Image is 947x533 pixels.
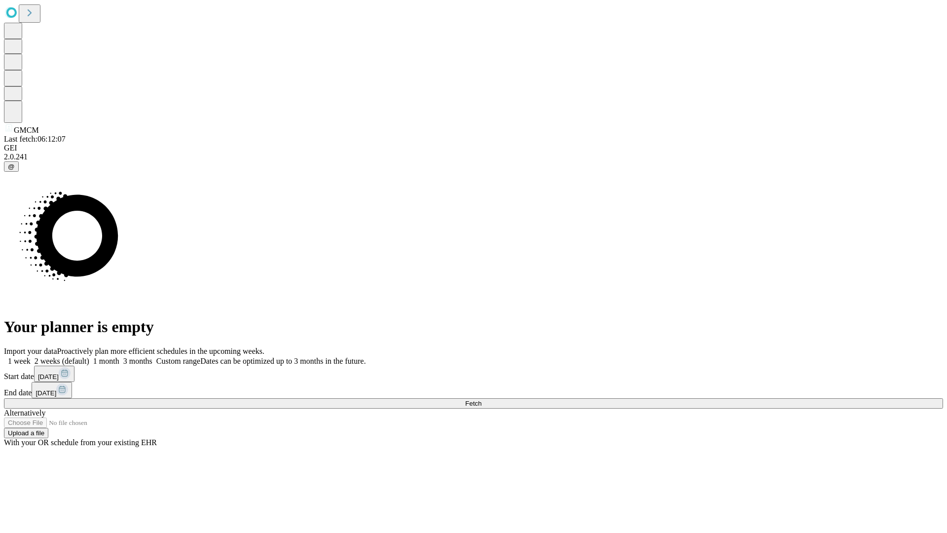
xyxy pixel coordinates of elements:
[8,357,31,365] span: 1 week
[32,382,72,398] button: [DATE]
[4,152,943,161] div: 2.0.241
[156,357,200,365] span: Custom range
[465,400,481,407] span: Fetch
[4,161,19,172] button: @
[4,428,48,438] button: Upload a file
[38,373,59,381] span: [DATE]
[93,357,119,365] span: 1 month
[57,347,264,355] span: Proactively plan more efficient schedules in the upcoming weeks.
[4,144,943,152] div: GEI
[4,409,45,417] span: Alternatively
[34,366,74,382] button: [DATE]
[4,347,57,355] span: Import your data
[4,366,943,382] div: Start date
[4,382,943,398] div: End date
[200,357,365,365] span: Dates can be optimized up to 3 months in the future.
[35,357,89,365] span: 2 weeks (default)
[4,318,943,336] h1: Your planner is empty
[4,438,157,447] span: With your OR schedule from your existing EHR
[8,163,15,170] span: @
[14,126,39,134] span: GMCM
[4,135,66,143] span: Last fetch: 06:12:07
[4,398,943,409] button: Fetch
[123,357,152,365] span: 3 months
[36,389,56,397] span: [DATE]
